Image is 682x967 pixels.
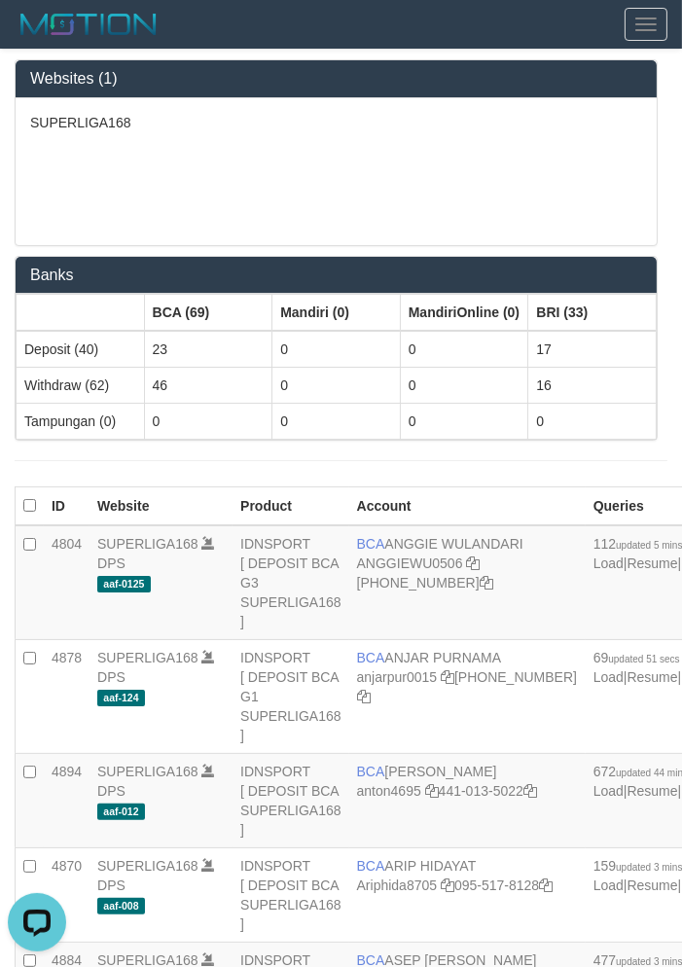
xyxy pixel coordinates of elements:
span: aaf-124 [97,690,145,706]
td: 46 [144,368,272,404]
a: Resume [628,555,678,571]
a: SUPERLIGA168 [97,858,198,874]
td: 0 [400,404,528,440]
a: SUPERLIGA168 [97,650,198,665]
td: DPS [90,525,233,640]
a: Resume [628,783,678,799]
h3: Websites (1) [30,70,642,88]
button: Open LiveChat chat widget [8,8,66,66]
span: aaf-012 [97,804,145,820]
td: 0 [400,331,528,368]
td: 17 [528,331,657,368]
td: IDNSPORT [ DEPOSIT BCA G1 SUPERLIGA168 ] [233,640,349,754]
span: aaf-0125 [97,576,151,592]
a: Copy 4410135022 to clipboard [523,783,537,799]
a: Copy anjarpur0015 to clipboard [441,669,454,685]
a: Copy anton4695 to clipboard [425,783,439,799]
td: 4870 [44,848,90,943]
span: BCA [357,650,385,665]
th: Account [349,487,586,525]
td: 23 [144,331,272,368]
h3: Banks [30,267,642,284]
td: IDNSPORT [ DEPOSIT BCA SUPERLIGA168 ] [233,848,349,943]
p: SUPERLIGA168 [30,113,642,132]
td: ANGGIE WULANDARI [PHONE_NUMBER] [349,525,586,640]
a: anton4695 [357,783,421,799]
td: DPS [90,640,233,754]
td: 0 [272,368,401,404]
td: Tampungan (0) [17,404,145,440]
a: SUPERLIGA168 [97,536,198,552]
a: ANGGIEWU0506 [357,555,463,571]
a: Load [593,877,624,893]
td: 0 [272,331,401,368]
a: SUPERLIGA168 [97,764,198,779]
a: Load [593,669,624,685]
td: ANJAR PURNAMA [PHONE_NUMBER] [349,640,586,754]
a: Resume [628,669,678,685]
th: Group: activate to sort column ascending [528,295,657,332]
td: 16 [528,368,657,404]
td: 4894 [44,754,90,848]
td: 4804 [44,525,90,640]
th: Group: activate to sort column ascending [400,295,528,332]
td: 0 [144,404,272,440]
td: 0 [528,404,657,440]
a: anjarpur0015 [357,669,438,685]
td: 0 [272,404,401,440]
a: Ariphida8705 [357,877,438,893]
a: Copy 0955178128 to clipboard [539,877,553,893]
td: ARIP HIDAYAT 095-517-8128 [349,848,586,943]
td: 4878 [44,640,90,754]
th: Group: activate to sort column ascending [17,295,145,332]
img: MOTION_logo.png [15,10,162,39]
td: Deposit (40) [17,331,145,368]
a: Copy Ariphida8705 to clipboard [441,877,454,893]
a: Copy 4062281620 to clipboard [357,689,371,704]
td: Withdraw (62) [17,368,145,404]
th: ID [44,487,90,525]
th: Product [233,487,349,525]
td: DPS [90,754,233,848]
td: 0 [400,368,528,404]
th: Website [90,487,233,525]
a: Resume [628,877,678,893]
a: Load [593,783,624,799]
a: Copy ANGGIEWU0506 to clipboard [466,555,480,571]
a: Copy 4062213373 to clipboard [480,575,493,591]
td: IDNSPORT [ DEPOSIT BCA G3 SUPERLIGA168 ] [233,525,349,640]
span: BCA [357,858,385,874]
td: [PERSON_NAME] 441-013-5022 [349,754,586,848]
th: Group: activate to sort column ascending [144,295,272,332]
span: BCA [357,536,385,552]
span: BCA [357,764,385,779]
td: IDNSPORT [ DEPOSIT BCA SUPERLIGA168 ] [233,754,349,848]
a: Load [593,555,624,571]
th: Group: activate to sort column ascending [272,295,401,332]
span: aaf-008 [97,898,145,914]
td: DPS [90,848,233,943]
